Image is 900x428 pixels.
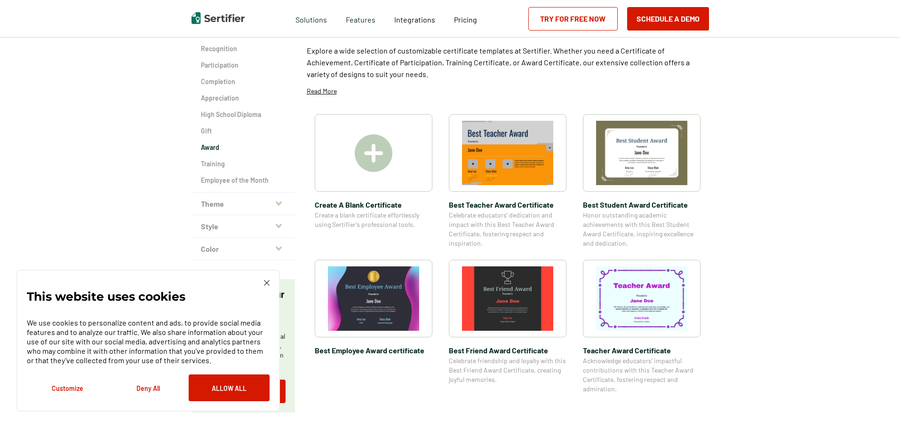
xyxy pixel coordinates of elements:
img: Best Student Award Certificate​ [596,121,687,185]
a: Try for Free Now [528,7,618,31]
a: Teacher Award CertificateTeacher Award CertificateAcknowledge educators’ impactful contributions ... [583,260,701,394]
button: Customize [27,374,108,401]
button: Color [191,238,295,260]
button: Schedule a Demo [627,7,709,31]
a: Completion [201,77,286,86]
img: Cookie Popup Close [264,280,270,286]
a: Gift [201,126,286,136]
a: Training [201,159,286,169]
a: Best Student Award Certificate​Best Student Award Certificate​Honor outstanding academic achievem... [583,114,701,248]
span: Celebrate educators’ dedication and impact with this Best Teacher Award Certificate, fostering re... [449,210,566,248]
iframe: Chat Widget [853,383,900,428]
span: Best Friend Award Certificate​ [449,344,566,356]
img: Teacher Award Certificate [596,266,687,331]
span: Honor outstanding academic achievements with this Best Student Award Certificate, inspiring excel... [583,210,701,248]
span: Best Teacher Award Certificate​ [449,199,566,210]
p: This website uses cookies [27,292,185,301]
a: Pricing [454,13,477,24]
button: Deny All [108,374,189,401]
span: Best Employee Award certificate​ [315,344,432,356]
span: Features [346,13,375,24]
p: Explore a wide selection of customizable certificate templates at Sertifier. Whether you need a C... [307,45,709,80]
span: Solutions [295,13,327,24]
a: Best Friend Award Certificate​Best Friend Award Certificate​Celebrate friendship and loyalty with... [449,260,566,394]
a: Best Employee Award certificate​Best Employee Award certificate​ [315,260,432,394]
button: Theme [191,193,295,215]
img: Sertifier | Digital Credentialing Platform [191,12,245,24]
a: Best Teacher Award Certificate​Best Teacher Award Certificate​Celebrate educators’ dedication and... [449,114,566,248]
a: Appreciation [201,93,286,103]
a: Integrations [394,13,435,24]
a: Award [201,143,286,152]
button: Allow All [189,374,270,401]
span: Celebrate friendship and loyalty with this Best Friend Award Certificate, creating joyful memories. [449,356,566,384]
p: We use cookies to personalize content and ads, to provide social media features and to analyze ou... [27,318,270,365]
a: Employee of the Month [201,176,286,185]
img: Best Employee Award certificate​ [328,266,419,331]
span: Best Student Award Certificate​ [583,199,701,210]
p: Read More [307,86,337,96]
span: Create a blank certificate effortlessly using Sertifier’s professional tools. [315,210,432,229]
a: High School Diploma [201,110,286,119]
span: Create A Blank Certificate [315,199,432,210]
span: Integrations [394,15,435,24]
img: Create A Blank Certificate [355,134,392,172]
span: Teacher Award Certificate [583,344,701,356]
a: Recognition [201,44,286,54]
img: Best Friend Award Certificate​ [462,266,553,331]
a: Participation [201,61,286,70]
div: Category [191,28,295,193]
button: Style [191,215,295,238]
img: Best Teacher Award Certificate​ [462,121,553,185]
span: Acknowledge educators’ impactful contributions with this Teacher Award Certificate, fostering res... [583,356,701,394]
span: Pricing [454,15,477,24]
